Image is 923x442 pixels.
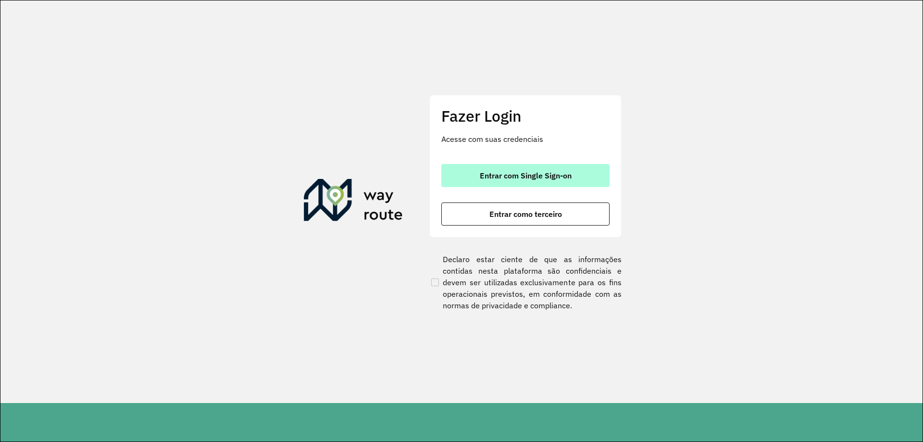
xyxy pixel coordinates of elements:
h2: Fazer Login [441,107,610,125]
span: Entrar com Single Sign-on [480,172,572,179]
p: Acesse com suas credenciais [441,133,610,145]
button: button [441,202,610,226]
button: button [441,164,610,187]
label: Declaro estar ciente de que as informações contidas nesta plataforma são confidenciais e devem se... [429,253,622,311]
span: Entrar como terceiro [489,210,562,218]
img: Roteirizador AmbevTech [304,179,403,225]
